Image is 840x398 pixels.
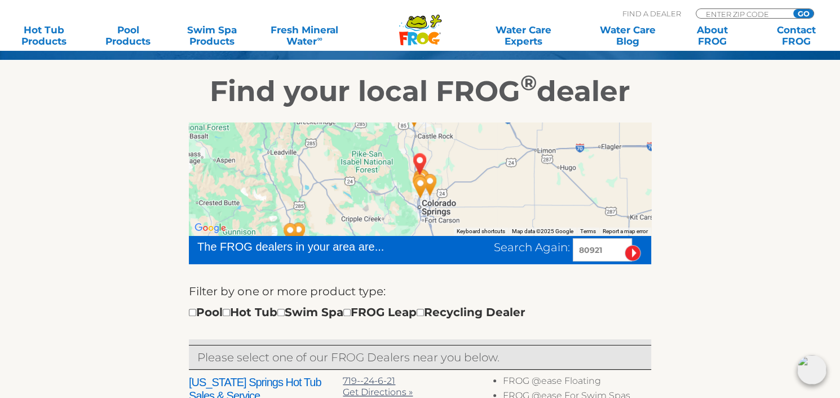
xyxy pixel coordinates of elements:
[520,70,537,95] sup: ®
[503,375,651,390] li: FROG @ease Floating
[603,228,648,234] a: Report a map error
[189,282,386,300] label: Filter by one or more product type:
[595,24,661,47] a: Water CareBlog
[192,221,229,235] img: Google
[286,218,312,248] div: Brady's West Garden Center - 73 miles away.
[622,8,681,19] p: Find A Dealer
[408,172,434,202] div: Backyards & Billiards - Colorado Springs - 12 miles away.
[95,24,161,47] a: PoolProducts
[705,9,781,19] input: Zip Code Form
[580,228,596,234] a: Terms (opens in new tab)
[317,34,322,43] sup: ∞
[263,24,345,47] a: Fresh MineralWater∞
[763,24,829,47] a: ContactFROG
[406,169,432,199] div: Spa Palace - Colorado Springs - 11 miles away.
[11,24,77,47] a: Hot TubProducts
[343,387,413,397] a: Get Directions »
[625,245,641,261] input: Submit
[793,9,814,18] input: GO
[179,24,245,47] a: Swim SpaProducts
[494,240,570,254] span: Search Again:
[457,228,505,235] button: Keyboard shortcuts
[197,238,425,255] div: The FROG dealers in your area are...
[277,218,303,249] div: Salida Stove & Spa - 77 miles away.
[470,24,577,47] a: Water CareExperts
[407,148,433,179] div: CO SPGS, CO 80921
[512,228,573,234] span: Map data ©2025 Google
[189,303,525,321] div: Pool Hot Tub Swim Spa FROG Leap Recycling Dealer
[797,355,826,384] img: openIcon
[73,75,767,108] h2: Find your local FROG dealer
[679,24,745,47] a: AboutFROG
[192,221,229,235] a: Open this area in Google Maps (opens a new window)
[197,348,643,366] p: Please select one of our FROG Dealers near you below.
[343,375,395,386] a: 719--24-6-21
